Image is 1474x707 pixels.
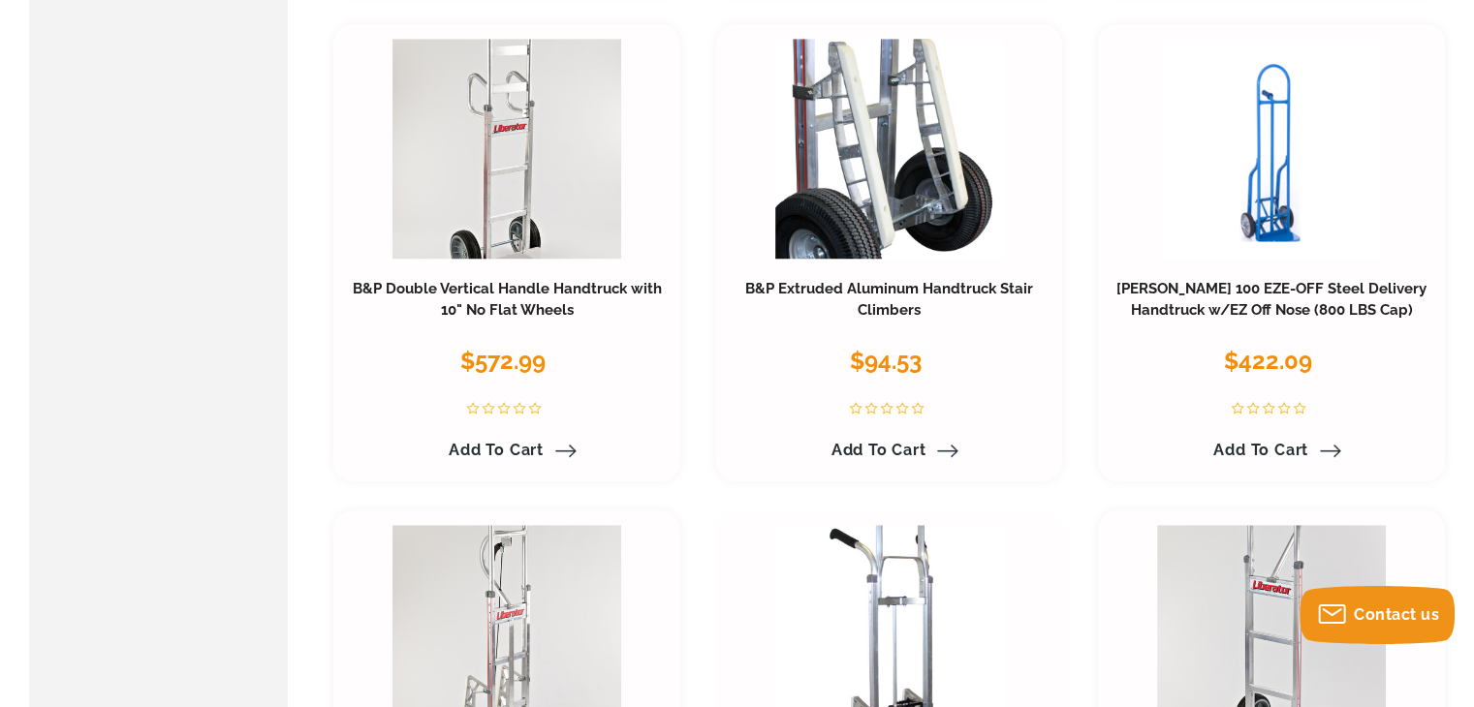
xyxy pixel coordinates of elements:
[850,347,922,375] span: $94.53
[437,434,577,467] a: Add to Cart
[1202,434,1341,467] a: Add to Cart
[1354,605,1439,624] span: Contact us
[1300,586,1455,644] button: Contact us
[1116,280,1427,319] a: [PERSON_NAME] 100 EZE-OFF Steel Delivery Handtruck w/EZ Off Nose (800 LBS Cap)
[352,280,661,319] a: B&P Double Vertical Handle Handtruck with 10" No Flat Wheels
[820,434,959,467] a: Add to Cart
[449,441,544,459] span: Add to Cart
[831,441,926,459] span: Add to Cart
[1213,441,1308,459] span: Add to Cart
[460,347,546,375] span: $572.99
[745,280,1033,319] a: B&P Extruded Aluminum Handtruck Stair Climbers
[1224,347,1312,375] span: $422.09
